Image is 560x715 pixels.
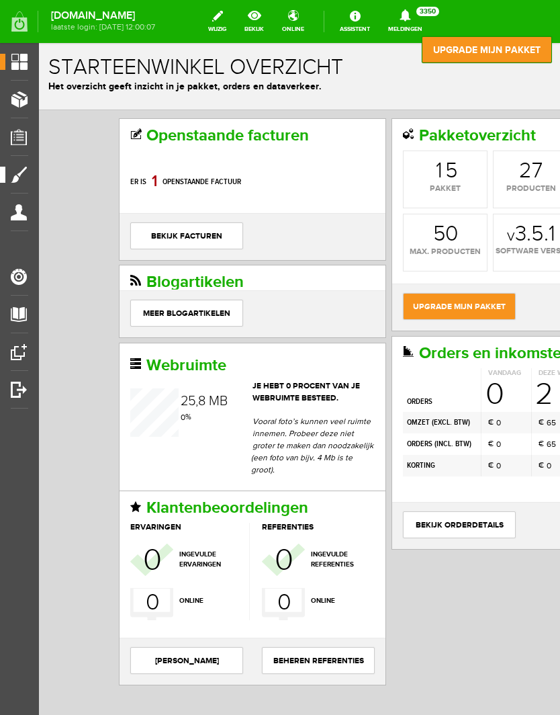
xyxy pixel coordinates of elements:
span: online [272,553,334,563]
div: 2 [496,336,514,367]
strong: [DOMAIN_NAME] [51,12,155,19]
div: 0 [406,181,419,202]
span: 0 [457,395,462,407]
h2: Openstaande facturen [91,84,336,101]
div: 5 [394,181,407,202]
span: ingevulde ervaringen [140,507,202,527]
a: Meldingen3350 [380,7,430,36]
h3: referenties [223,480,334,489]
a: wijzig [200,7,234,36]
div: 6 [508,395,512,407]
a: Meer blogartikelen [91,257,204,284]
div: 5 [406,118,419,139]
div: 2 [480,118,493,139]
h2: Webruimte [91,314,336,331]
div: 0 [142,368,146,380]
a: Assistent [332,7,378,36]
span: % [142,369,152,378]
p: Er is openstaande factuur [91,126,336,152]
span: 0 [457,374,462,386]
div: 1 [397,118,404,139]
a: upgrade mijn pakket [364,250,477,277]
div: 2 [142,351,150,365]
span: 0 [104,501,122,534]
strong: 3.5.1 [468,181,516,202]
b: incl. BTW [398,396,430,406]
a: Beheren Referenties [223,604,336,631]
span: v [468,183,476,202]
p: Vooral foto’s kunnen veel ruimte innemen. Probeer deze niet groter te maken dan noodzakelijk (een... [212,372,336,433]
span: 0 [236,501,253,534]
div: 7 [493,118,504,139]
h2: Klantenbeoordelingen [91,456,336,474]
div: 1 [113,126,118,151]
td: korting [364,412,442,433]
div: 1 [143,380,146,392]
a: [PERSON_NAME] [91,604,204,631]
a: online [274,7,312,36]
div: 8 [159,351,167,365]
span: max. producten [365,203,448,215]
a: bekijk facturen [91,179,204,206]
span: 0 [457,417,462,429]
span: online [140,553,202,563]
span: laatste login: [DATE] 12:00:07 [51,24,155,31]
span: pakket [365,140,448,152]
div: 5 [149,351,157,365]
h3: ervaringen [91,480,210,489]
span: 3350 [416,7,439,16]
header: Je hebt 0 procent van je webruimte besteed. [91,337,336,362]
div: 5 [512,374,517,386]
a: upgrade mijn pakket [422,36,552,63]
span: MB [170,350,189,366]
span: , [156,351,159,367]
span: 0 [508,417,512,429]
span: software versie [455,202,530,214]
div: 6 [508,374,512,386]
span: 0 [447,336,464,367]
b: excl. BTW [395,374,429,384]
a: bekijk [236,7,272,36]
span: producten [455,140,530,152]
td: orders ( ) [364,390,442,412]
th: Vandaag [442,325,492,335]
span: ingevulde referenties [272,507,334,527]
th: Deze week [492,325,547,335]
h2: Blogartikelen [91,230,336,248]
span: 0 [107,546,120,574]
a: bekijk orderdetails [364,468,477,495]
span: 0 [238,546,251,574]
td: orders [364,335,442,369]
td: omzet ( ) [364,369,442,390]
div: 5 [512,395,517,407]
